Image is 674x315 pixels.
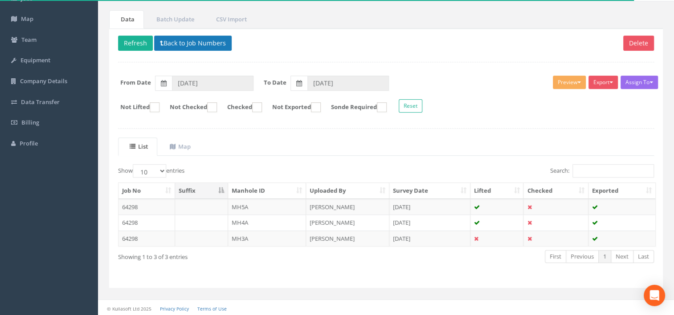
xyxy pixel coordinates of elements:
th: Lifted: activate to sort column ascending [470,183,524,199]
td: [DATE] [389,230,470,246]
span: Map [21,15,33,23]
th: Exported: activate to sort column ascending [588,183,655,199]
td: [PERSON_NAME] [306,214,389,230]
div: Showing 1 to 3 of 3 entries [118,249,334,261]
a: First [545,250,566,263]
a: Previous [566,250,599,263]
span: Company Details [20,77,67,85]
input: Search: [572,164,654,178]
label: Show entries [118,164,184,178]
span: Profile [20,139,38,147]
a: Next [611,250,633,263]
a: List [118,137,157,156]
span: Billing [21,118,39,126]
td: MH4A [228,214,306,230]
a: 1 [598,250,611,263]
button: Delete [623,36,654,51]
span: Equipment [20,56,50,64]
a: Last [633,250,654,263]
uib-tab-heading: List [130,142,148,150]
td: 64298 [118,199,175,215]
label: Not Lifted [111,102,159,112]
th: Job No: activate to sort column ascending [118,183,175,199]
td: MH5A [228,199,306,215]
input: To Date [307,76,389,91]
a: CSV Import [204,10,256,28]
small: © Kullasoft Ltd 2025 [107,306,151,312]
button: Export [588,76,618,89]
td: [PERSON_NAME] [306,199,389,215]
label: To Date [264,78,286,87]
td: [PERSON_NAME] [306,230,389,246]
div: Open Intercom Messenger [644,285,665,306]
td: [DATE] [389,214,470,230]
td: [DATE] [389,199,470,215]
td: 64298 [118,230,175,246]
label: Not Checked [161,102,217,112]
th: Survey Date: activate to sort column ascending [389,183,470,199]
span: Data Transfer [21,98,60,106]
span: Team [21,36,37,44]
button: Reset [399,99,422,113]
a: Map [158,137,200,156]
select: Showentries [133,164,166,178]
label: Checked [218,102,262,112]
a: Data [109,10,144,28]
button: Preview [553,76,586,89]
th: Manhole ID: activate to sort column ascending [228,183,306,199]
label: Sonde Required [322,102,387,112]
button: Assign To [621,76,658,89]
a: Terms of Use [197,306,227,312]
uib-tab-heading: Map [170,142,191,150]
a: Batch Update [145,10,204,28]
td: 64298 [118,214,175,230]
input: From Date [172,76,253,91]
th: Checked: activate to sort column ascending [523,183,588,199]
th: Uploaded By: activate to sort column ascending [306,183,389,199]
button: Refresh [118,36,153,51]
label: Not Exported [263,102,321,112]
td: MH3A [228,230,306,246]
label: From Date [120,78,151,87]
button: Back to Job Numbers [154,36,232,51]
th: Suffix: activate to sort column descending [175,183,228,199]
label: Search: [550,164,654,178]
a: Privacy Policy [160,306,189,312]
